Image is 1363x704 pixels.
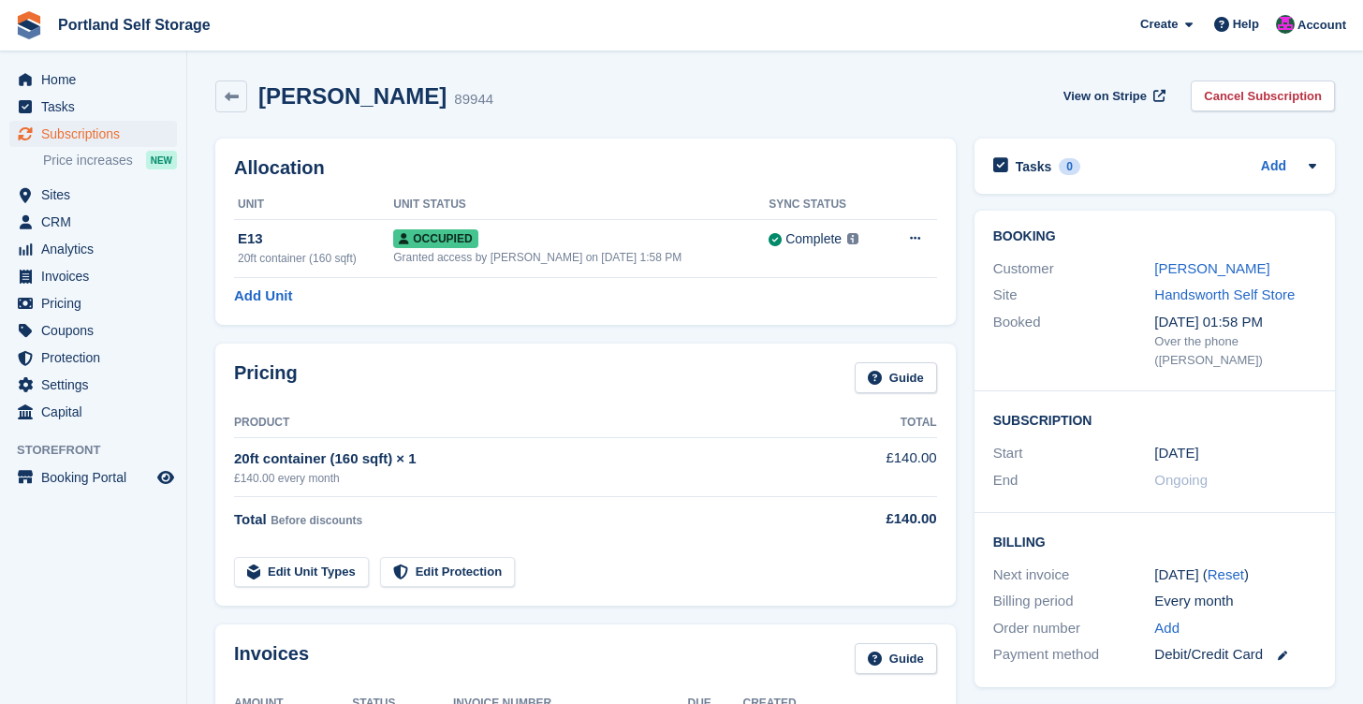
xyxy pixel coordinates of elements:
[271,514,362,527] span: Before discounts
[9,236,177,262] a: menu
[1191,81,1335,111] a: Cancel Subscription
[9,209,177,235] a: menu
[238,250,393,267] div: 20ft container (160 sqft)
[993,410,1316,429] h2: Subscription
[1154,443,1198,464] time: 2025-06-09 00:00:00 UTC
[234,511,267,527] span: Total
[41,121,154,147] span: Subscriptions
[1154,332,1316,369] div: Over the phone ([PERSON_NAME])
[1059,158,1080,175] div: 0
[43,152,133,169] span: Price increases
[154,466,177,489] a: Preview store
[1056,81,1169,111] a: View on Stripe
[1154,472,1208,488] span: Ongoing
[847,233,858,244] img: icon-info-grey-7440780725fd019a000dd9b08b2336e03edf1995a4989e88bcd33f0948082b44.svg
[41,209,154,235] span: CRM
[41,94,154,120] span: Tasks
[829,408,937,438] th: Total
[393,229,477,248] span: Occupied
[234,643,309,674] h2: Invoices
[9,182,177,208] a: menu
[41,464,154,491] span: Booking Portal
[41,66,154,93] span: Home
[9,345,177,371] a: menu
[43,150,177,170] a: Price increases NEW
[9,399,177,425] a: menu
[769,190,886,220] th: Sync Status
[234,557,369,588] a: Edit Unit Types
[258,83,447,109] h2: [PERSON_NAME]
[454,89,493,110] div: 89944
[41,182,154,208] span: Sites
[9,66,177,93] a: menu
[993,443,1155,464] div: Start
[1154,286,1295,302] a: Handsworth Self Store
[993,470,1155,491] div: End
[1154,618,1180,639] a: Add
[1154,644,1316,666] div: Debit/Credit Card
[9,121,177,147] a: menu
[993,644,1155,666] div: Payment method
[234,362,298,393] h2: Pricing
[1154,312,1316,333] div: [DATE] 01:58 PM
[993,565,1155,586] div: Next invoice
[234,448,829,470] div: 20ft container (160 sqft) × 1
[15,11,43,39] img: stora-icon-8386f47178a22dfd0bd8f6a31ec36ba5ce8667c1dd55bd0f319d3a0aa187defe.svg
[146,151,177,169] div: NEW
[234,470,829,487] div: £140.00 every month
[1261,156,1286,178] a: Add
[9,94,177,120] a: menu
[9,263,177,289] a: menu
[1233,15,1259,34] span: Help
[380,557,515,588] a: Edit Protection
[785,229,842,249] div: Complete
[238,228,393,250] div: E13
[993,618,1155,639] div: Order number
[855,643,937,674] a: Guide
[393,190,769,220] th: Unit Status
[1016,158,1052,175] h2: Tasks
[993,532,1316,550] h2: Billing
[393,249,769,266] div: Granted access by [PERSON_NAME] on [DATE] 1:58 PM
[41,317,154,344] span: Coupons
[41,236,154,262] span: Analytics
[41,345,154,371] span: Protection
[17,441,186,460] span: Storefront
[234,190,393,220] th: Unit
[234,286,292,307] a: Add Unit
[9,290,177,316] a: menu
[9,464,177,491] a: menu
[1154,260,1269,276] a: [PERSON_NAME]
[993,258,1155,280] div: Customer
[1063,87,1147,106] span: View on Stripe
[1154,591,1316,612] div: Every month
[9,317,177,344] a: menu
[234,408,829,438] th: Product
[993,229,1316,244] h2: Booking
[993,312,1155,370] div: Booked
[993,285,1155,306] div: Site
[41,372,154,398] span: Settings
[1276,15,1295,34] img: David Baker
[1208,566,1244,582] a: Reset
[993,591,1155,612] div: Billing period
[1154,565,1316,586] div: [DATE] ( )
[1140,15,1178,34] span: Create
[41,399,154,425] span: Capital
[41,263,154,289] span: Invoices
[1297,16,1346,35] span: Account
[234,157,937,179] h2: Allocation
[9,372,177,398] a: menu
[829,508,937,530] div: £140.00
[51,9,218,40] a: Portland Self Storage
[41,290,154,316] span: Pricing
[829,437,937,496] td: £140.00
[855,362,937,393] a: Guide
